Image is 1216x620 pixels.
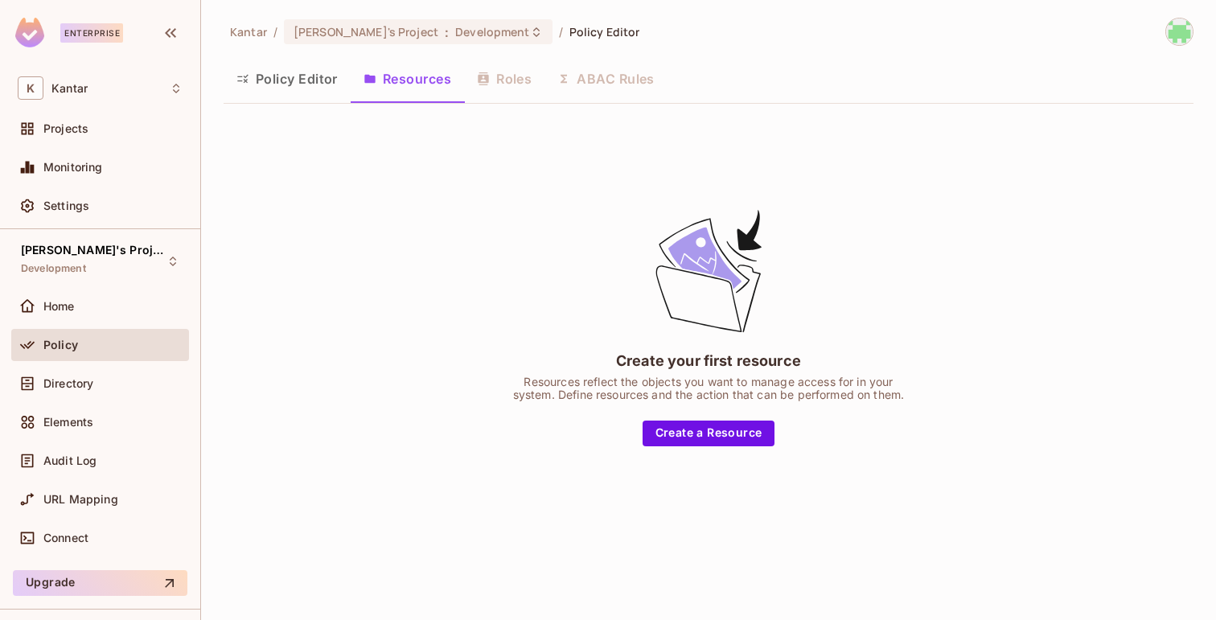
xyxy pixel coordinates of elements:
div: Enterprise [60,23,123,43]
span: Policy Editor [569,24,640,39]
span: Connect [43,532,88,544]
li: / [273,24,277,39]
span: Development [21,262,86,275]
span: URL Mapping [43,493,118,506]
span: the active workspace [230,24,267,39]
span: K [18,76,43,100]
span: Settings [43,199,89,212]
button: Create a Resource [643,421,775,446]
span: Elements [43,416,93,429]
div: Resources reflect the objects you want to manage access for in your system. Define resources and ... [507,376,910,401]
span: Audit Log [43,454,97,467]
button: Policy Editor [224,59,351,99]
span: [PERSON_NAME]'s Project [21,244,166,257]
span: Directory [43,377,93,390]
div: Create your first resource [616,351,801,371]
span: [PERSON_NAME]'s Project [294,24,438,39]
span: Home [43,300,75,313]
span: Projects [43,122,88,135]
li: / [559,24,563,39]
button: Upgrade [13,570,187,596]
span: Workspace: Kantar [51,82,88,95]
button: Resources [351,59,464,99]
span: : [444,26,450,39]
span: Monitoring [43,161,103,174]
span: Development [455,24,529,39]
img: SReyMgAAAABJRU5ErkJggg== [15,18,44,47]
span: Policy [43,339,78,351]
img: ritik.gariya@kantar.com [1166,18,1193,45]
